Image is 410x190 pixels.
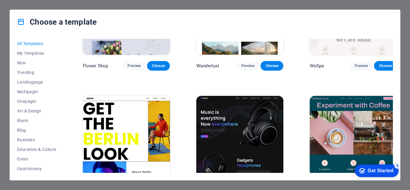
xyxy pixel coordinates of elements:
[18,7,44,12] div: Get Started
[17,97,56,106] button: Onepager
[17,70,56,75] span: Trending
[196,63,219,69] p: Wanderlust
[17,51,56,56] span: My Templates
[5,3,49,16] div: Get Started 5 items remaining, 0% complete
[379,63,392,68] span: Choose
[17,41,56,46] span: All Templates
[83,96,170,176] img: BERLIN
[17,87,56,97] button: Multipager
[261,61,283,71] button: Choose
[17,166,56,171] span: Gastronomy
[17,17,97,27] h4: Choose a template
[17,147,56,152] span: Education & Culture
[17,99,56,104] span: Onepager
[17,109,56,113] span: Art & Design
[17,80,56,84] span: Landingpage
[350,61,373,71] button: Preview
[17,157,56,161] span: Event
[237,61,259,71] button: Preview
[17,58,56,68] button: New
[265,63,279,68] span: Choose
[147,61,170,71] button: Choose
[17,106,56,116] button: Art & Design
[17,77,56,87] button: Landingpage
[310,63,324,69] p: WeSpa
[17,116,56,125] button: Blank
[17,145,56,154] button: Education & Culture
[17,125,56,135] button: Blog
[355,63,368,68] span: Preview
[310,96,397,176] img: CoffeeScience
[128,63,141,68] span: Preview
[152,63,165,68] span: Choose
[17,48,56,58] button: My Templates
[17,137,56,142] span: Business
[17,135,56,145] button: Business
[17,128,56,133] span: Blog
[17,118,56,123] span: Blank
[374,61,397,71] button: Choose
[17,89,56,94] span: Multipager
[17,164,56,173] button: Gastronomy
[123,61,146,71] button: Preview
[44,1,50,7] div: 5
[196,96,283,176] img: Gadgets
[241,63,255,68] span: Preview
[17,68,56,77] button: Trending
[17,154,56,164] button: Event
[83,63,108,69] p: Flower Shop
[17,60,56,65] span: New
[17,39,56,48] button: All Templates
